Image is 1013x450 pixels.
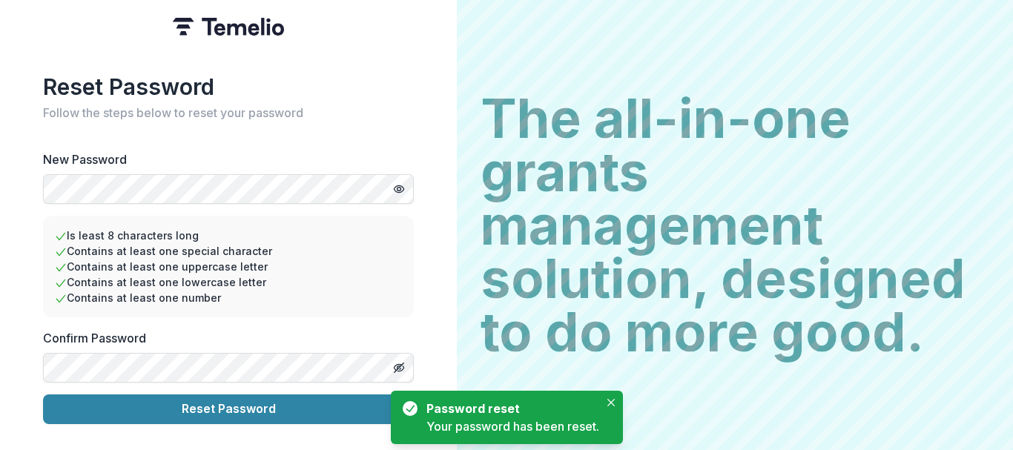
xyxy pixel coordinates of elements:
[43,106,414,120] h2: Follow the steps below to reset your password
[173,18,284,36] img: Temelio
[43,394,414,424] button: Reset Password
[55,290,402,305] li: Contains at least one number
[43,150,405,168] label: New Password
[387,177,411,201] button: Toggle password visibility
[43,73,414,100] h1: Reset Password
[55,228,402,243] li: Is least 8 characters long
[426,400,593,417] div: Password reset
[426,417,599,435] div: Your password has been reset.
[43,329,405,347] label: Confirm Password
[387,356,411,380] button: Toggle password visibility
[55,243,402,259] li: Contains at least one special character
[602,394,620,411] button: Close
[55,274,402,290] li: Contains at least one lowercase letter
[55,259,402,274] li: Contains at least one uppercase letter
